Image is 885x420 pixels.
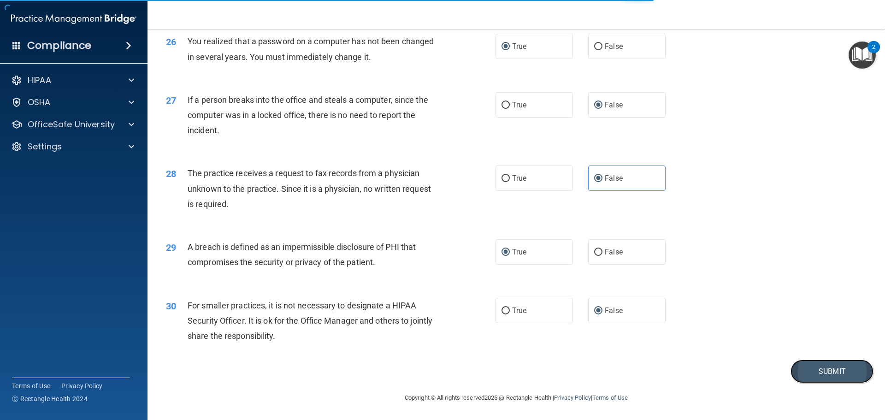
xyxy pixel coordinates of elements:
[605,306,623,315] span: False
[605,174,623,183] span: False
[11,75,134,86] a: HIPAA
[512,174,526,183] span: True
[605,42,623,51] span: False
[501,43,510,50] input: True
[512,101,526,109] span: True
[61,381,103,390] a: Privacy Policy
[188,168,431,208] span: The practice receives a request to fax records from a physician unknown to the practice. Since it...
[27,39,91,52] h4: Compliance
[166,168,176,179] span: 28
[512,306,526,315] span: True
[166,36,176,47] span: 26
[166,301,176,312] span: 30
[791,360,873,383] button: Submit
[12,381,50,390] a: Terms of Use
[594,102,602,109] input: False
[28,75,51,86] p: HIPAA
[501,102,510,109] input: True
[512,248,526,256] span: True
[592,394,628,401] a: Terms of Use
[11,10,136,28] img: PMB logo
[188,36,434,61] span: You realized that a password on a computer has not been changed in several years. You must immedi...
[11,97,134,108] a: OSHA
[594,175,602,182] input: False
[605,248,623,256] span: False
[594,43,602,50] input: False
[501,249,510,256] input: True
[28,141,62,152] p: Settings
[12,394,88,403] span: Ⓒ Rectangle Health 2024
[348,383,684,413] div: Copyright © All rights reserved 2025 @ Rectangle Health | |
[188,242,416,267] span: A breach is defined as an impermissible disclosure of PHI that compromises the security or privac...
[11,141,134,152] a: Settings
[28,97,51,108] p: OSHA
[872,47,875,59] div: 2
[188,95,428,135] span: If a person breaks into the office and steals a computer, since the computer was in a locked offi...
[166,95,176,106] span: 27
[501,308,510,314] input: True
[512,42,526,51] span: True
[11,119,134,130] a: OfficeSafe University
[501,175,510,182] input: True
[605,101,623,109] span: False
[166,242,176,253] span: 29
[28,119,115,130] p: OfficeSafe University
[849,41,876,69] button: Open Resource Center, 2 new notifications
[188,301,432,341] span: For smaller practices, it is not necessary to designate a HIPAA Security Officer. It is ok for th...
[594,249,602,256] input: False
[594,308,602,314] input: False
[554,394,590,401] a: Privacy Policy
